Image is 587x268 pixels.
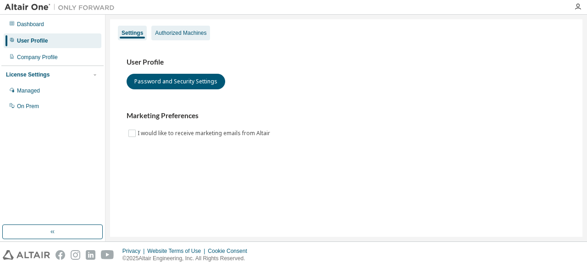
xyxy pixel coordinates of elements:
img: instagram.svg [71,250,80,260]
img: Altair One [5,3,119,12]
div: Privacy [122,247,147,255]
p: © 2025 Altair Engineering, Inc. All Rights Reserved. [122,255,253,263]
div: Cookie Consent [208,247,252,255]
img: altair_logo.svg [3,250,50,260]
div: Company Profile [17,54,58,61]
div: Settings [122,29,143,37]
img: youtube.svg [101,250,114,260]
div: License Settings [6,71,50,78]
button: Password and Security Settings [127,74,225,89]
div: Website Terms of Use [147,247,208,255]
h3: Marketing Preferences [127,111,566,120]
div: On Prem [17,103,39,110]
div: Authorized Machines [155,29,206,37]
div: Dashboard [17,21,44,28]
div: User Profile [17,37,48,44]
div: Managed [17,87,40,94]
img: linkedin.svg [86,250,95,260]
h3: User Profile [127,58,566,67]
label: I would like to receive marketing emails from Altair [138,128,272,139]
img: facebook.svg [55,250,65,260]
